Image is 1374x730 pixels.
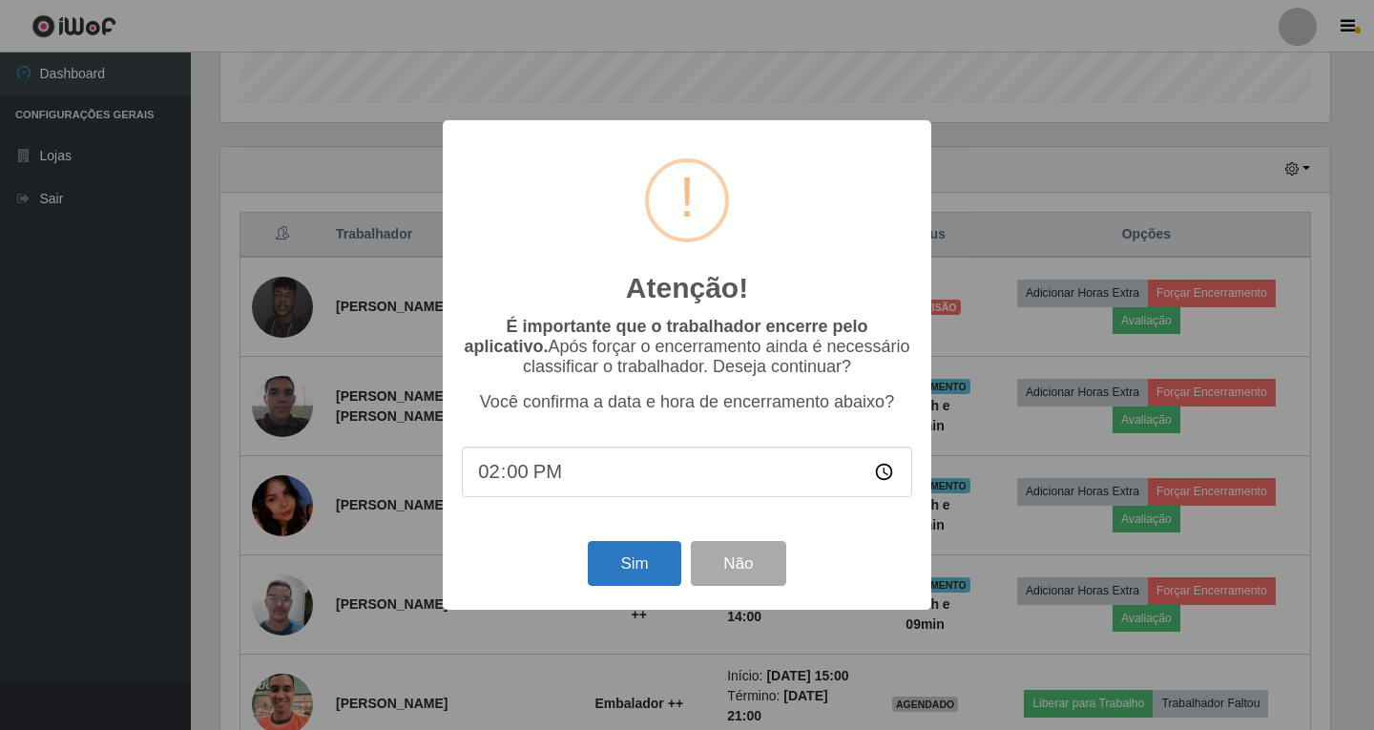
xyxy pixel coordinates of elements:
button: Sim [588,541,680,586]
p: Você confirma a data e hora de encerramento abaixo? [462,392,912,412]
button: Não [691,541,785,586]
h2: Atenção! [626,271,748,305]
b: É importante que o trabalhador encerre pelo aplicativo. [464,317,867,356]
p: Após forçar o encerramento ainda é necessário classificar o trabalhador. Deseja continuar? [462,317,912,377]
